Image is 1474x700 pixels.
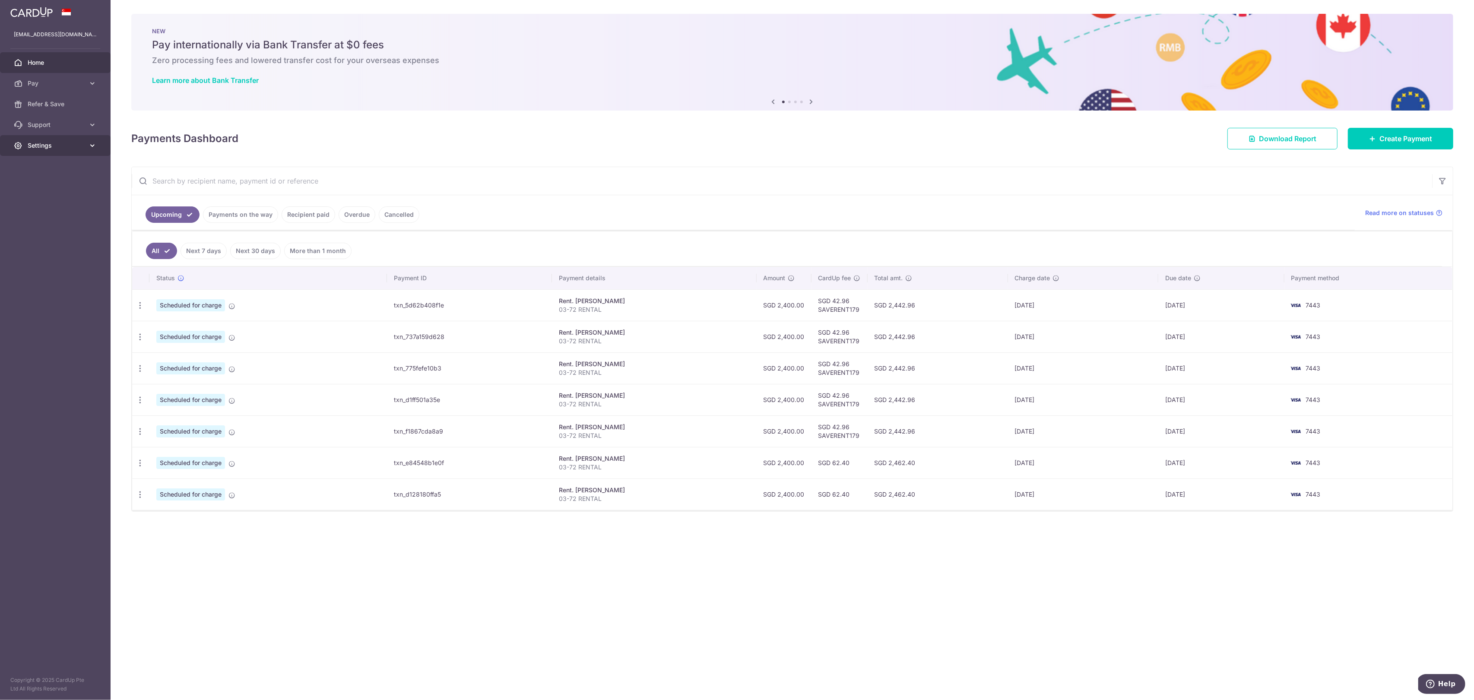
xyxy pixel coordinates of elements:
[1365,209,1442,217] a: Read more on statuses
[1165,274,1191,282] span: Due date
[559,368,750,377] p: 03-72 RENTAL
[1008,321,1158,352] td: [DATE]
[811,289,868,321] td: SGD 42.96 SAVERENT179
[146,206,200,223] a: Upcoming
[1365,209,1434,217] span: Read more on statuses
[156,425,225,437] span: Scheduled for charge
[1306,491,1321,498] span: 7443
[28,141,85,150] span: Settings
[156,299,225,311] span: Scheduled for charge
[1287,489,1304,500] img: Bank Card
[559,486,750,494] div: Rent. [PERSON_NAME]
[1008,384,1158,415] td: [DATE]
[559,297,750,305] div: Rent. [PERSON_NAME]
[757,321,811,352] td: SGD 2,400.00
[387,478,552,510] td: txn_d128180ffa5
[28,120,85,129] span: Support
[1158,478,1284,510] td: [DATE]
[1008,415,1158,447] td: [DATE]
[1287,395,1304,405] img: Bank Card
[559,463,750,472] p: 03-72 RENTAL
[1158,415,1284,447] td: [DATE]
[28,58,85,67] span: Home
[1306,301,1321,309] span: 7443
[387,415,552,447] td: txn_f1867cda8a9
[28,100,85,108] span: Refer & Save
[203,206,278,223] a: Payments on the way
[868,384,1008,415] td: SGD 2,442.96
[559,337,750,345] p: 03-72 RENTAL
[1158,447,1284,478] td: [DATE]
[1306,428,1321,435] span: 7443
[156,362,225,374] span: Scheduled for charge
[156,274,175,282] span: Status
[559,494,750,503] p: 03-72 RENTAL
[1306,364,1321,372] span: 7443
[1348,128,1453,149] a: Create Payment
[1158,289,1284,321] td: [DATE]
[868,352,1008,384] td: SGD 2,442.96
[559,391,750,400] div: Rent. [PERSON_NAME]
[1015,274,1050,282] span: Charge date
[387,384,552,415] td: txn_d1ff501a35e
[387,321,552,352] td: txn_737a159d628
[559,328,750,337] div: Rent. [PERSON_NAME]
[181,243,227,259] a: Next 7 days
[1259,133,1316,144] span: Download Report
[156,394,225,406] span: Scheduled for charge
[1287,300,1304,310] img: Bank Card
[28,79,85,88] span: Pay
[1008,289,1158,321] td: [DATE]
[152,38,1433,52] h5: Pay internationally via Bank Transfer at $0 fees
[811,352,868,384] td: SGD 42.96 SAVERENT179
[868,447,1008,478] td: SGD 2,462.40
[1287,363,1304,374] img: Bank Card
[1306,459,1321,466] span: 7443
[387,289,552,321] td: txn_5d62b408f1e
[1287,426,1304,437] img: Bank Card
[868,478,1008,510] td: SGD 2,462.40
[131,14,1453,111] img: Bank transfer banner
[559,431,750,440] p: 03-72 RENTAL
[1008,478,1158,510] td: [DATE]
[387,352,552,384] td: txn_775fefe10b3
[757,384,811,415] td: SGD 2,400.00
[339,206,375,223] a: Overdue
[132,167,1432,195] input: Search by recipient name, payment id or reference
[811,321,868,352] td: SGD 42.96 SAVERENT179
[811,447,868,478] td: SGD 62.40
[811,384,868,415] td: SGD 42.96 SAVERENT179
[811,415,868,447] td: SGD 42.96 SAVERENT179
[757,352,811,384] td: SGD 2,400.00
[1158,321,1284,352] td: [DATE]
[757,478,811,510] td: SGD 2,400.00
[1306,333,1321,340] span: 7443
[1227,128,1338,149] a: Download Report
[757,415,811,447] td: SGD 2,400.00
[764,274,786,282] span: Amount
[868,289,1008,321] td: SGD 2,442.96
[156,488,225,500] span: Scheduled for charge
[559,400,750,409] p: 03-72 RENTAL
[868,321,1008,352] td: SGD 2,442.96
[868,415,1008,447] td: SGD 2,442.96
[811,478,868,510] td: SGD 62.40
[131,131,238,146] h4: Payments Dashboard
[14,30,97,39] p: [EMAIL_ADDRESS][DOMAIN_NAME]
[387,447,552,478] td: txn_e84548b1e0f
[282,206,335,223] a: Recipient paid
[559,423,750,431] div: Rent. [PERSON_NAME]
[818,274,851,282] span: CardUp fee
[1418,674,1465,696] iframe: Opens a widget where you can find more information
[10,7,53,17] img: CardUp
[146,243,177,259] a: All
[152,76,259,85] a: Learn more about Bank Transfer
[552,267,757,289] th: Payment details
[1287,332,1304,342] img: Bank Card
[387,267,552,289] th: Payment ID
[1287,458,1304,468] img: Bank Card
[1306,396,1321,403] span: 7443
[1158,352,1284,384] td: [DATE]
[379,206,419,223] a: Cancelled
